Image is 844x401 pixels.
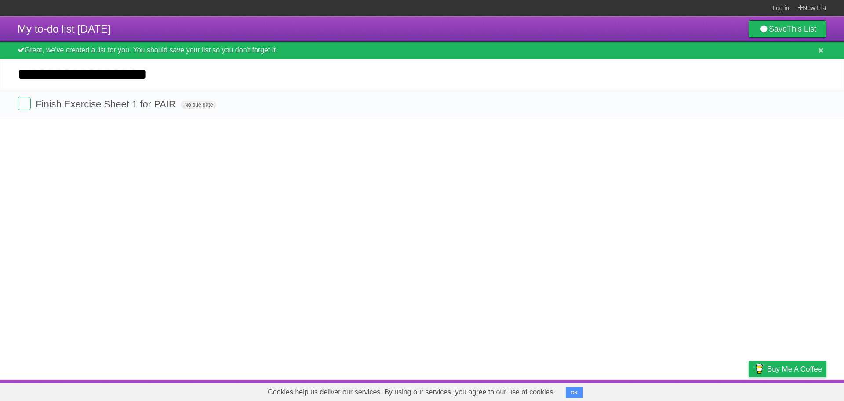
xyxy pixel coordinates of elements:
[707,382,727,399] a: Terms
[18,97,31,110] label: Done
[767,361,822,377] span: Buy me a coffee
[566,387,583,398] button: OK
[737,382,760,399] a: Privacy
[661,382,696,399] a: Developers
[18,23,111,35] span: My to-do list [DATE]
[36,99,178,110] span: Finish Exercise Sheet 1 for PAIR
[632,382,650,399] a: About
[749,20,826,38] a: SaveThis List
[181,101,216,109] span: No due date
[787,25,816,33] b: This List
[771,382,826,399] a: Suggest a feature
[749,361,826,377] a: Buy me a coffee
[259,383,564,401] span: Cookies help us deliver our services. By using our services, you agree to our use of cookies.
[753,361,765,376] img: Buy me a coffee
